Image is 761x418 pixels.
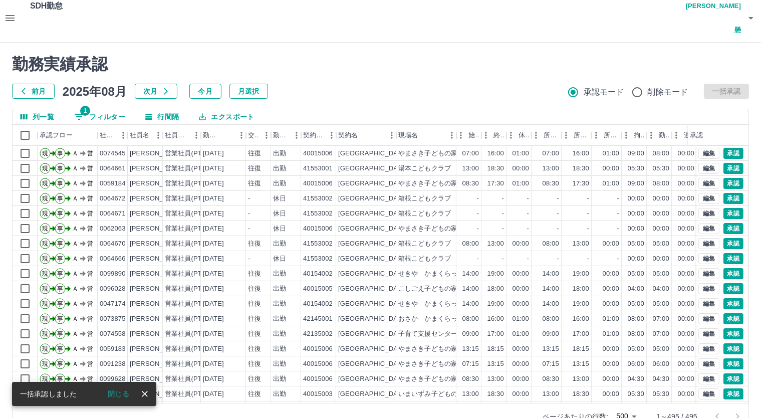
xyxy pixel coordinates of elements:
[130,125,149,146] div: 社員名
[303,125,324,146] div: 契約コード
[398,269,484,279] div: せきや かまくらっ子せきや
[87,180,93,187] text: 営
[698,178,719,189] button: 編集
[72,150,78,157] text: Ａ
[628,224,644,234] div: 00:00
[42,210,48,217] text: 現
[617,194,619,203] div: -
[165,179,217,188] div: 営業社員(PT契約)
[191,109,262,124] button: エクスポート
[303,239,333,249] div: 41553002
[532,125,562,146] div: 所定開始
[592,125,622,146] div: 所定休憩
[672,125,697,146] div: 遅刻等
[220,128,234,142] button: ソート
[289,128,304,143] button: メニュー
[203,269,224,279] div: [DATE]
[587,209,589,219] div: -
[587,224,589,234] div: -
[42,195,48,202] text: 現
[653,149,669,158] div: 08:00
[130,179,184,188] div: [PERSON_NAME]
[513,179,529,188] div: 01:00
[42,240,48,247] text: 現
[273,125,289,146] div: 勤務区分
[135,84,177,99] button: 次月
[723,298,743,309] button: 承認
[273,149,286,158] div: 出勤
[698,283,719,294] button: 編集
[336,125,396,146] div: 契約名
[72,225,78,232] text: Ａ
[12,84,55,99] button: 前月
[57,270,63,277] text: 事
[273,224,286,234] div: 休日
[100,254,126,264] div: 0064666
[723,388,743,399] button: 承認
[100,386,137,401] button: 閉じる
[72,180,78,187] text: Ａ
[557,254,559,264] div: -
[653,194,669,203] div: 00:00
[248,239,261,249] div: 往復
[248,269,261,279] div: 往復
[628,149,644,158] div: 09:00
[543,149,559,158] div: 07:00
[234,128,249,143] button: メニュー
[165,254,217,264] div: 営業社員(PT契約)
[203,254,224,264] div: [DATE]
[338,269,407,279] div: [GEOGRAPHIC_DATA]
[163,125,201,146] div: 社員区分
[72,270,78,277] text: Ａ
[248,224,250,234] div: -
[303,149,333,158] div: 40015006
[698,328,719,339] button: 編集
[544,125,560,146] div: 所定開始
[477,254,479,264] div: -
[271,125,301,146] div: 勤務区分
[723,283,743,294] button: 承認
[698,208,719,219] button: 編集
[165,194,217,203] div: 営業社員(PT契約)
[116,128,131,143] button: メニュー
[57,210,63,217] text: 事
[57,180,63,187] text: 事
[487,179,504,188] div: 17:30
[603,239,619,249] div: 00:00
[248,149,261,158] div: 往復
[698,193,719,204] button: 編集
[603,179,619,188] div: 01:00
[273,179,286,188] div: 出勤
[628,209,644,219] div: 00:00
[165,125,189,146] div: 社員区分
[203,179,224,188] div: [DATE]
[723,358,743,369] button: 承認
[203,149,224,158] div: [DATE]
[487,269,504,279] div: 19:00
[137,109,187,124] button: 行間隔
[653,179,669,188] div: 08:00
[462,149,479,158] div: 07:00
[87,255,93,262] text: 営
[398,224,457,234] div: やまさき子どもの家
[502,224,504,234] div: -
[165,224,217,234] div: 営業社員(PT契約)
[628,179,644,188] div: 09:00
[384,128,399,143] button: メニュー
[100,224,126,234] div: 0062063
[647,125,672,146] div: 勤務
[273,239,286,249] div: 出勤
[273,164,286,173] div: 出勤
[678,149,694,158] div: 00:00
[678,179,694,188] div: 00:00
[338,194,407,203] div: [GEOGRAPHIC_DATA]
[398,239,451,249] div: 箱根こどもクラブ
[493,125,504,146] div: 終業
[100,164,126,173] div: 0064661
[698,343,719,354] button: 編集
[137,386,152,401] button: close
[398,179,457,188] div: やまさき子どもの家
[513,164,529,173] div: 00:00
[396,125,456,146] div: 現場名
[203,125,220,146] div: 勤務日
